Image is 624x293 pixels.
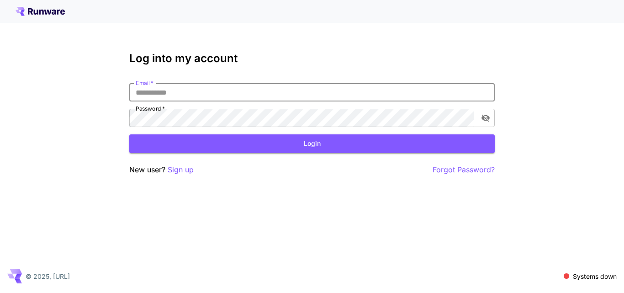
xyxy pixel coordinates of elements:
p: New user? [129,164,194,176]
p: Systems down [573,272,617,281]
button: toggle password visibility [477,110,494,126]
button: Sign up [168,164,194,176]
label: Email [136,79,153,87]
button: Forgot Password? [433,164,495,176]
h3: Log into my account [129,52,495,65]
label: Password [136,105,165,112]
button: Login [129,134,495,153]
p: © 2025, [URL] [26,272,70,281]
